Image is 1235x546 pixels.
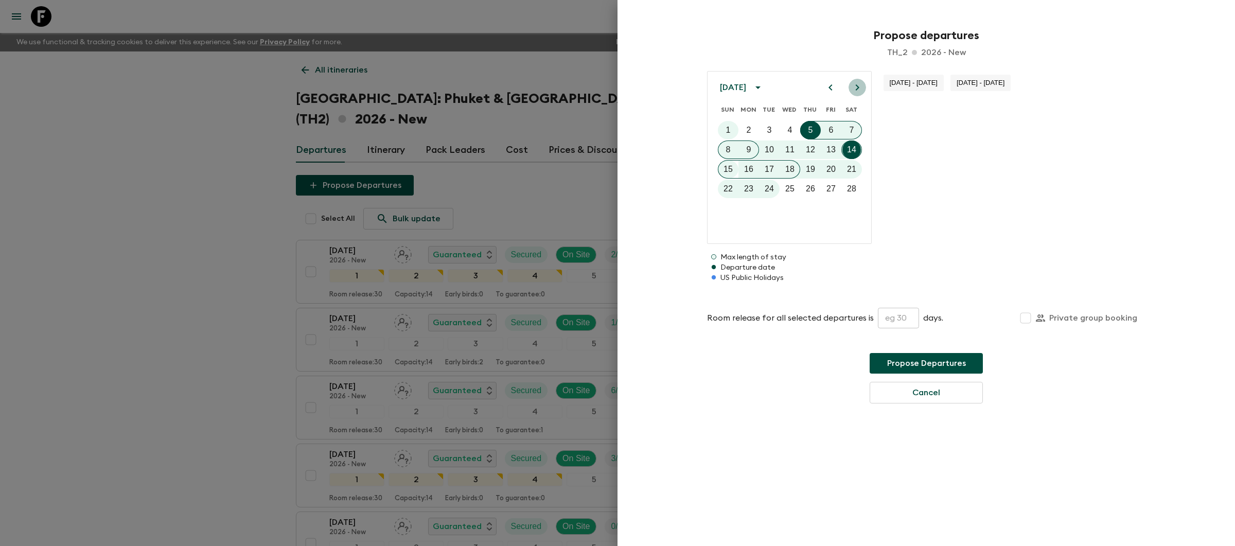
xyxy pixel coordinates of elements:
p: 25 [785,183,795,195]
p: US Public Holidays [707,273,1145,283]
span: Wednesday [780,99,799,120]
p: 26 [806,183,815,195]
p: 11 [785,144,795,156]
p: 24 [765,183,774,195]
button: Cancel [870,382,983,403]
p: 7 [850,124,854,136]
span: Tuesday [760,99,778,120]
p: 9 [747,144,751,156]
button: Previous month [822,79,839,96]
p: days. [923,312,943,324]
span: Friday [821,99,840,120]
p: th_2 [887,46,908,59]
p: 10 [765,144,774,156]
p: 12 [806,144,815,156]
span: Monday [739,99,757,120]
h2: Propose departures [638,29,1214,42]
p: 6 [829,124,834,136]
p: Departure date [707,262,1145,273]
p: 17 [765,163,774,175]
p: 4 [788,124,792,136]
p: 22 [724,183,733,195]
div: [DATE] [720,82,746,93]
span: [DATE] - [DATE] [950,79,1011,86]
button: Propose Departures [870,353,983,374]
p: 21 [847,163,856,175]
p: 1 [726,124,731,136]
p: 23 [744,183,753,195]
p: 20 [826,163,836,175]
p: 28 [847,183,856,195]
span: Sunday [718,99,737,120]
p: 13 [826,144,836,156]
span: Saturday [842,99,860,120]
p: 15 [724,163,733,175]
p: 19 [806,163,815,175]
p: Private group booking [1049,312,1137,324]
button: calendar view is open, switch to year view [749,79,767,96]
p: 2 [747,124,751,136]
p: 3 [767,124,772,136]
p: 16 [744,163,753,175]
input: eg 30 [878,308,919,328]
span: [DATE] - [DATE] [884,79,944,86]
p: 8 [726,144,731,156]
p: Room release for all selected departures is [707,312,874,324]
span: Thursday [801,99,819,120]
p: 27 [826,183,836,195]
p: 18 [785,163,795,175]
p: Max length of stay [707,252,1145,262]
button: Next month [849,79,866,96]
p: 2026 - New [921,46,966,59]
